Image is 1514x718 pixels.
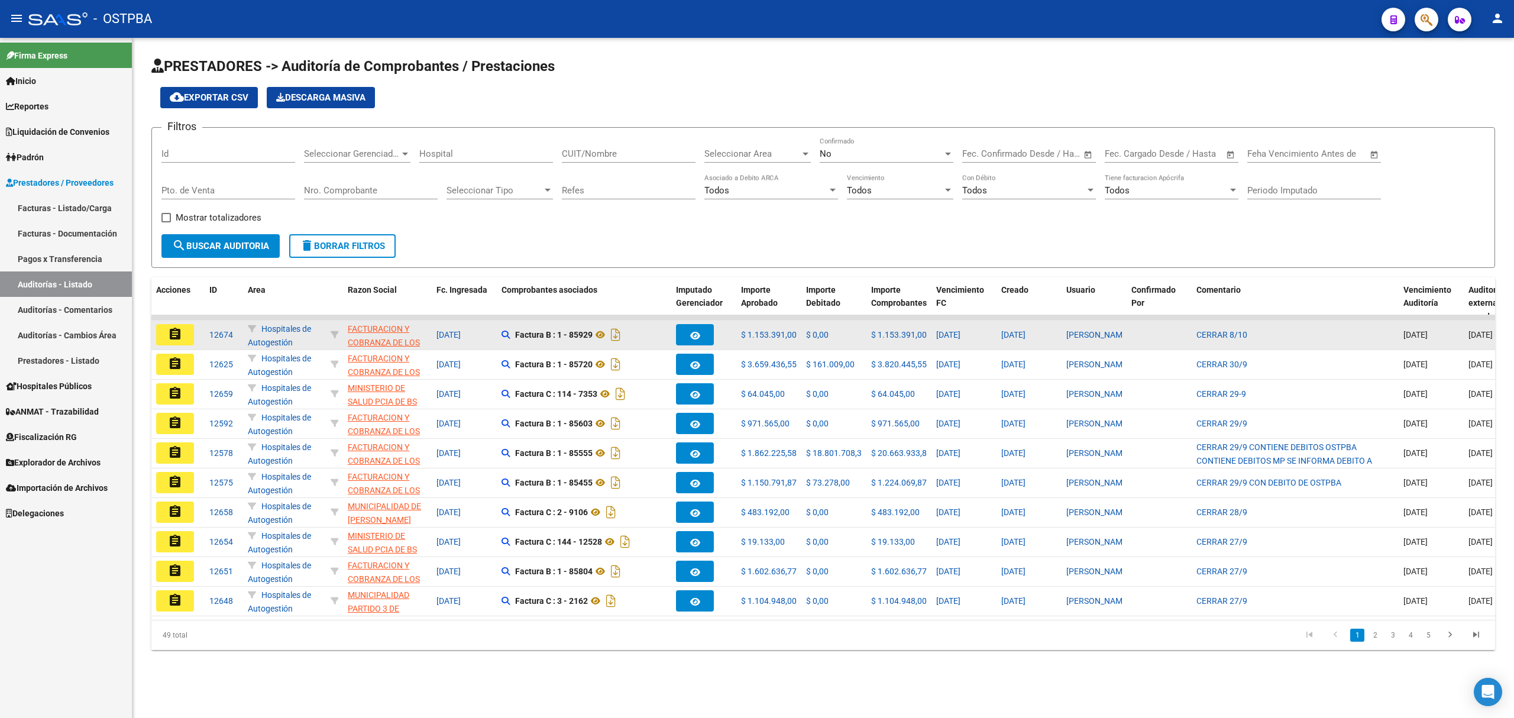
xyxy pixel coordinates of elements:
[348,352,427,377] div: - 30715497456
[1082,148,1095,161] button: Open calendar
[6,100,48,113] span: Reportes
[436,596,461,606] span: [DATE]
[871,567,927,576] span: $ 1.602.636,77
[6,431,77,444] span: Fiscalización RG
[6,507,64,520] span: Delegaciones
[1366,625,1384,645] li: page 2
[248,502,311,525] span: Hospitales de Autogestión
[936,537,960,546] span: [DATE]
[936,567,960,576] span: [DATE]
[1001,596,1025,606] span: [DATE]
[168,327,182,341] mat-icon: assignment
[348,413,420,463] span: FACTURACION Y COBRANZA DE LOS EFECTORES PUBLICOS S.E.
[1439,629,1461,642] a: go to next page
[304,148,400,159] span: Seleccionar Gerenciador
[1399,277,1464,329] datatable-header-cell: Vencimiento Auditoría
[936,285,984,308] span: Vencimiento FC
[1196,442,1372,479] span: CERRAR 29/9 CONTIENE DEBITOS OSTPBA CONTIENE DEBITOS MP SE INFORMA DEBITO A FACOEP 17/9
[741,567,797,576] span: $ 1.602.636,77
[741,478,797,487] span: $ 1.150.791,87
[936,419,960,428] span: [DATE]
[248,531,311,554] span: Hospitales de Autogestión
[248,590,311,613] span: Hospitales de Autogestión
[613,384,628,403] i: Descargar documento
[806,389,829,399] span: $ 0,00
[348,442,420,492] span: FACTURACION Y COBRANZA DE LOS EFECTORES PUBLICOS S.E.
[1001,285,1028,295] span: Creado
[289,234,396,258] button: Borrar Filtros
[1403,419,1428,428] span: [DATE]
[603,503,619,522] i: Descargar documento
[741,507,790,517] span: $ 483.192,00
[608,473,623,492] i: Descargar documento
[93,6,152,32] span: - OSTPBA
[168,534,182,548] mat-icon: assignment
[1105,148,1153,159] input: Fecha inicio
[1001,537,1025,546] span: [DATE]
[6,481,108,494] span: Importación de Archivos
[515,360,593,369] strong: Factura B : 1 - 85720
[348,381,427,406] div: - 30626983398
[6,125,109,138] span: Liquidación de Convenios
[806,360,855,369] span: $ 161.009,00
[1196,507,1247,517] span: CERRAR 28/9
[1066,567,1130,576] span: [PERSON_NAME]
[161,118,202,135] h3: Filtros
[436,330,461,339] span: [DATE]
[209,285,217,295] span: ID
[515,330,593,339] strong: Factura B : 1 - 85929
[1468,537,1493,546] span: [DATE]
[248,383,311,406] span: Hospitales de Autogestión
[1001,389,1025,399] span: [DATE]
[1298,629,1321,642] a: go to first page
[1196,419,1247,428] span: CERRAR 29/9
[348,470,427,495] div: - 30715497456
[1403,360,1428,369] span: [DATE]
[806,567,829,576] span: $ 0,00
[704,148,800,159] span: Seleccionar Area
[1384,625,1402,645] li: page 3
[209,389,233,399] span: 12659
[741,448,797,458] span: $ 1.862.225,58
[436,478,461,487] span: [DATE]
[170,92,248,103] span: Exportar CSV
[806,419,829,428] span: $ 0,00
[515,419,593,428] strong: Factura B : 1 - 85603
[6,176,114,189] span: Prestadores / Proveedores
[436,537,461,546] span: [DATE]
[348,324,420,374] span: FACTURACION Y COBRANZA DE LOS EFECTORES PUBLICOS S.E.
[209,537,233,546] span: 12654
[156,285,190,295] span: Acciones
[871,507,920,517] span: $ 483.192,00
[168,445,182,460] mat-icon: assignment
[168,504,182,519] mat-icon: assignment
[343,277,432,329] datatable-header-cell: Razon Social
[1196,330,1247,339] span: CERRAR 8/10
[6,151,44,164] span: Padrón
[1403,507,1428,517] span: [DATE]
[348,354,420,403] span: FACTURACION Y COBRANZA DE LOS EFECTORES PUBLICOS S.E.
[168,357,182,371] mat-icon: assignment
[1066,360,1130,369] span: [PERSON_NAME]
[1066,330,1130,339] span: [PERSON_NAME]
[515,448,593,458] strong: Factura B : 1 - 85555
[1403,389,1428,399] span: [DATE]
[168,416,182,430] mat-icon: assignment
[871,419,920,428] span: $ 971.565,00
[1062,277,1127,329] datatable-header-cell: Usuario
[168,386,182,400] mat-icon: assignment
[806,507,829,517] span: $ 0,00
[806,285,840,308] span: Importe Debitado
[1021,148,1078,159] input: Fecha fin
[1066,507,1130,517] span: [PERSON_NAME]
[248,354,311,377] span: Hospitales de Autogestión
[1402,625,1419,645] li: page 4
[1196,567,1247,576] span: CERRAR 27/9
[172,238,186,253] mat-icon: search
[348,561,420,610] span: FACTURACION Y COBRANZA DE LOS EFECTORES PUBLICOS S.E.
[209,596,233,606] span: 12648
[1468,360,1493,369] span: [DATE]
[1196,596,1247,606] span: CERRAR 27/9
[1403,537,1428,546] span: [DATE]
[348,472,420,522] span: FACTURACION Y COBRANZA DE LOS EFECTORES PUBLICOS S.E.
